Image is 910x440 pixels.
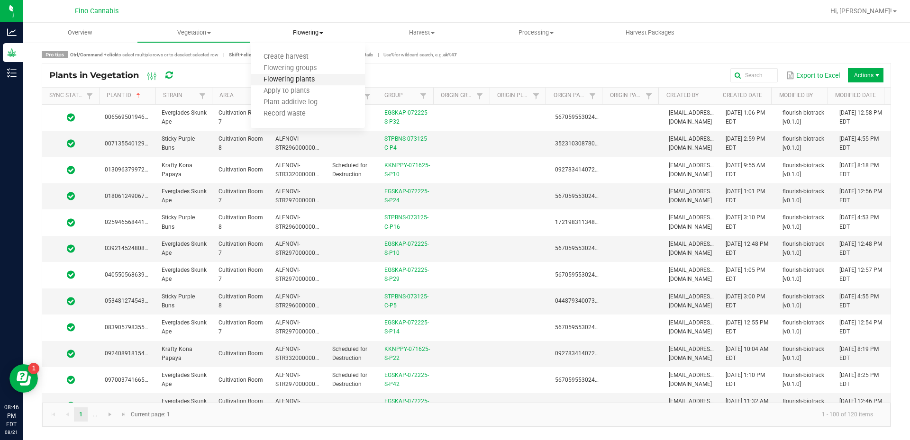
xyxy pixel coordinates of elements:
span: Cultivation Room [218,166,263,173]
a: Modified BySortable [779,92,824,99]
span: flourish-biotrack [v0.1.0] [783,398,824,413]
span: Sticky Purple Buns [162,214,195,230]
span: [DATE] 12:55 PM EDT [726,319,768,335]
span: Everglades Skunk Ape [162,109,207,125]
span: Harvest Packages [613,28,687,37]
span: | [218,51,229,58]
span: 0071355401296372 [105,140,158,147]
a: Origin GroupSortable [441,92,474,99]
span: ALFNOVI-STR29700000001 [275,372,322,387]
span: Cultivation Room 8 [218,214,263,230]
span: ALFNOVI-STR29700000001 [275,398,322,413]
span: Everglades Skunk Ape [162,319,207,335]
span: Cultivation Room 7 [218,241,263,256]
span: Vegetation [137,28,251,37]
span: ALFNOVI-STR29700000001 [275,188,322,204]
a: STPBNS-073125-C-P5 [384,293,428,309]
span: 0392145248088400 [105,245,158,251]
span: Cultivation Room 7 [218,398,263,413]
span: [DATE] 12:48 PM EDT [726,241,768,256]
span: ALFNOVI-STR29600000003 [275,293,322,309]
span: [EMAIL_ADDRESS][DOMAIN_NAME] [669,319,715,335]
span: flourish-biotrack [v0.1.0] [783,214,824,230]
span: 0405505686391078 [105,271,158,278]
span: Cultivation Room 8 [218,135,263,151]
span: [DATE] 1:10 PM EDT [726,372,765,387]
span: Sortable [135,92,142,99]
span: In Sync [67,349,75,359]
span: flourish-biotrack [v0.1.0] [783,162,824,178]
span: 3523103087805205 [555,140,608,147]
a: Filter [197,90,208,102]
a: EGSKAP-072225-S-P29 [384,267,429,282]
a: Created DateSortable [723,92,768,99]
span: Go to the next page [106,411,114,418]
a: Plant IDSortable [107,92,152,99]
kendo-pager: Current page: 1 [42,403,891,427]
span: Overview [55,28,105,37]
span: [EMAIL_ADDRESS][DOMAIN_NAME] [669,214,715,230]
span: Cultivation Room 7 [218,188,263,204]
span: Flowering [251,28,365,37]
span: flourish-biotrack [v0.1.0] [783,346,824,361]
a: STPBNS-073125-C-P16 [384,214,428,230]
span: [DATE] 8:18 PM EDT [839,162,879,178]
span: 0534812745437293 [105,297,158,304]
span: [DATE] 12:54 PM EDT [839,319,882,335]
span: [DATE] 1:06 PM EDT [726,109,765,125]
span: [DATE] 4:55 PM EDT [839,135,879,151]
span: ALFNOVI-STR33200000010 [275,162,322,178]
span: In Sync [67,401,75,411]
a: Origin Package Lot NumberSortable [610,92,643,99]
span: 1721983113488763 [555,219,608,225]
span: Cultivation Room 7 [218,267,263,282]
a: Vegetation [137,23,251,43]
a: Overview [23,23,137,43]
span: Processing [480,28,593,37]
span: [DATE] 8:19 PM EDT [839,346,879,361]
span: [EMAIL_ADDRESS][DOMAIN_NAME] [669,109,715,125]
a: EGSKAP-072225-S-P14 [384,319,429,335]
a: EGSKAP-072225-S-P2 [384,398,429,413]
span: flourish-biotrack [v0.1.0] [783,372,824,387]
span: Krafty Kona Papaya [162,162,192,178]
span: [DATE] 12:48 PM EDT [839,241,882,256]
span: Sticky Purple Buns [162,293,195,309]
a: Filter [530,90,542,102]
span: Plant additive log [251,99,330,107]
span: Scheduled for Destruction [332,346,367,361]
a: Flowering Create harvest Flowering groups Flowering plants Apply to plants Plant additive log Rec... [251,23,365,43]
inline-svg: Analytics [7,27,17,37]
div: Plants in Vegetation [49,67,189,83]
span: [DATE] 3:10 PM EDT [726,214,765,230]
span: [EMAIL_ADDRESS][DOMAIN_NAME] [669,398,715,413]
span: flourish-biotrack [v0.1.0] [783,135,824,151]
span: Scheduled for Destruction [332,372,367,387]
span: In Sync [67,113,75,122]
span: Everglades Skunk Ape [162,398,207,413]
inline-svg: Inventory [7,68,17,78]
span: [DATE] 3:00 PM EDT [726,293,765,309]
span: Scheduled for Destruction [332,162,367,178]
kendo-pager-info: 1 - 100 of 120 items [176,407,881,422]
span: In Sync [67,191,75,201]
span: Actions [848,68,883,82]
a: AreaSortable [219,92,253,99]
strong: % [391,52,394,57]
span: [EMAIL_ADDRESS][DOMAIN_NAME] [669,135,715,151]
span: 0927834140725520 [555,166,608,173]
a: KKNPPY-071625-S-P10 [384,162,430,178]
span: Cultivation Room [218,350,263,357]
span: [DATE] 11:32 AM EDT [726,398,768,413]
span: ALFNOVI-STR29600000002 [275,214,322,230]
a: Origin PlantSortable [497,92,530,99]
span: Cultivation Room [218,377,263,383]
span: Go to the last page [120,411,127,418]
span: Fino Cannabis [75,7,118,15]
a: Filter [587,90,598,102]
p: 08/21 [4,429,18,436]
span: 5670595530246145 [555,193,608,199]
span: Everglades Skunk Ape [162,267,207,282]
span: 5670595530246145 [555,245,608,251]
strong: Ctrl/Command + click [70,52,117,57]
